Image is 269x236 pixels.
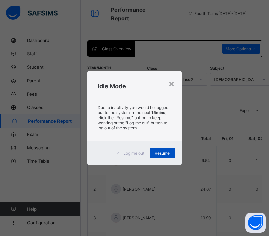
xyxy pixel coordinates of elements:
[245,213,266,233] button: Open asap
[151,110,165,115] strong: 15mins
[155,151,170,156] span: Resume
[98,105,171,130] p: Due to inactivity you would be logged out to the system in the next , click the "Resume" button t...
[168,78,175,89] div: ×
[98,83,171,90] h2: Idle Mode
[123,151,144,156] span: Log me out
